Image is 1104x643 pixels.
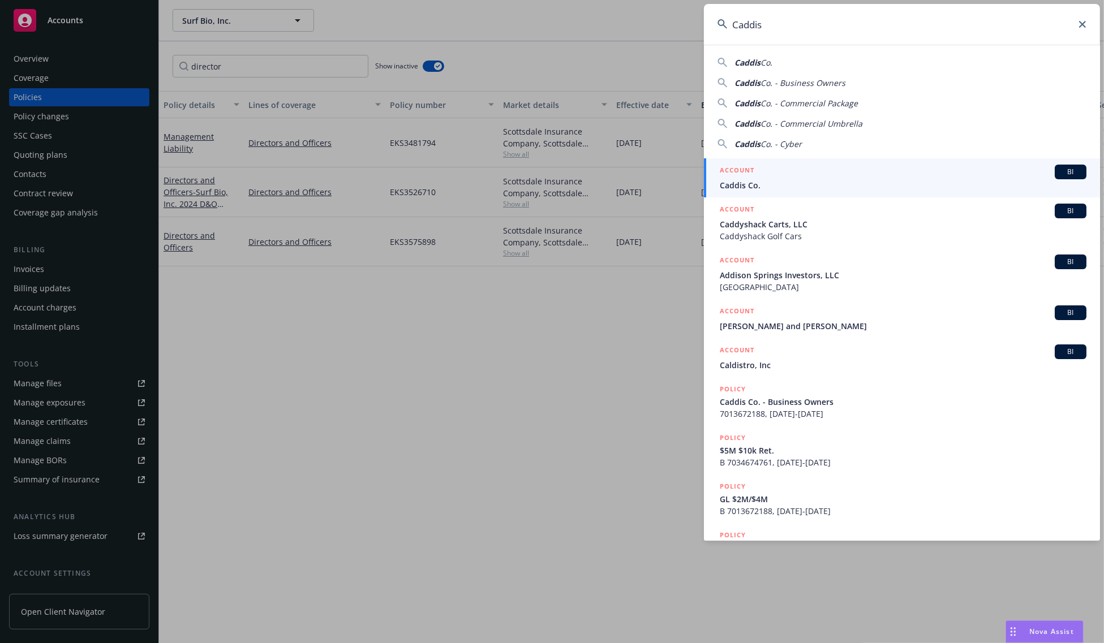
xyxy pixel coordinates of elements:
a: ACCOUNTBIAddison Springs Investors, LLC[GEOGRAPHIC_DATA] [704,248,1100,299]
a: ACCOUNTBICaddis Co. [704,158,1100,197]
h5: ACCOUNT [720,204,754,217]
span: Caddis [734,139,761,149]
span: Nova Assist [1029,627,1074,636]
span: BI [1059,257,1082,267]
button: Nova Assist [1006,620,1084,643]
span: Caddis [734,98,761,109]
h5: ACCOUNT [720,344,754,358]
span: GL $2M/$4M [720,493,1086,505]
a: ACCOUNTBICaddyshack Carts, LLCCaddyshack Golf Cars [704,197,1100,248]
span: Caddyshack Carts, LLC [720,218,1086,230]
span: Addison Springs Investors, LLC [720,269,1086,281]
span: BI [1059,206,1082,216]
span: B 7034674761, [DATE]-[DATE] [720,456,1086,468]
span: Co. - Business Owners [761,77,845,88]
span: Caddyshack Golf Cars [720,230,1086,242]
h5: POLICY [720,432,746,443]
span: BI [1059,347,1082,357]
span: Caddis Co. - Business Owners [720,396,1086,408]
span: Co. - Commercial Umbrella [761,118,862,129]
span: Caddis [734,77,761,88]
h5: POLICY [720,529,746,541]
span: B 7013672188, [DATE]-[DATE] [720,505,1086,517]
span: Caddis Co. [720,179,1086,191]
span: Co. - Commercial Package [761,98,858,109]
a: ACCOUNTBICaldistro, Inc [704,338,1100,377]
span: BI [1059,167,1082,177]
h5: ACCOUNT [720,165,754,178]
a: POLICY$5M $10k Ret.B 7034674761, [DATE]-[DATE] [704,426,1100,474]
h5: ACCOUNT [720,305,754,319]
span: Co. - Cyber [761,139,802,149]
span: Caldistro, Inc [720,359,1086,371]
h5: ACCOUNT [720,254,754,268]
h5: POLICY [720,383,746,395]
span: Caddis [734,118,761,129]
a: POLICY [704,523,1100,572]
a: ACCOUNTBI[PERSON_NAME] and [PERSON_NAME] [704,299,1100,338]
div: Drag to move [1006,621,1020,642]
span: BI [1059,308,1082,318]
span: 7013672188, [DATE]-[DATE] [720,408,1086,420]
a: POLICYGL $2M/$4MB 7013672188, [DATE]-[DATE] [704,474,1100,523]
span: [GEOGRAPHIC_DATA] [720,281,1086,293]
h5: POLICY [720,481,746,492]
span: [PERSON_NAME] and [PERSON_NAME] [720,320,1086,332]
a: POLICYCaddis Co. - Business Owners7013672188, [DATE]-[DATE] [704,377,1100,426]
span: $5M $10k Ret. [720,445,1086,456]
input: Search... [704,4,1100,45]
span: Caddis [734,57,761,68]
span: Co. [761,57,772,68]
